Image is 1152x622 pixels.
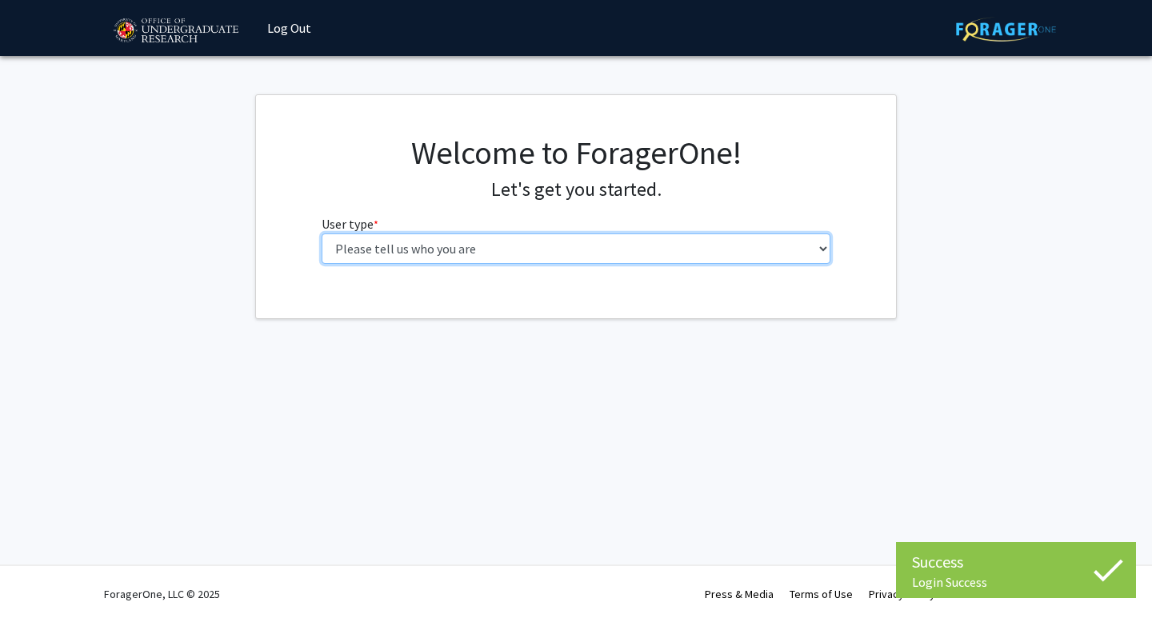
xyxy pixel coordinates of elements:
div: Success [912,550,1120,574]
h1: Welcome to ForagerOne! [322,134,831,172]
a: Privacy Policy [869,587,935,601]
label: User type [322,214,378,233]
a: Press & Media [705,587,774,601]
img: ForagerOne Logo [956,17,1056,42]
a: Terms of Use [790,587,853,601]
div: Login Success [912,574,1120,590]
div: ForagerOne, LLC © 2025 [104,566,220,622]
iframe: Chat [12,550,68,610]
img: University of Maryland Logo [108,11,243,51]
h4: Let's get you started. [322,178,831,201]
